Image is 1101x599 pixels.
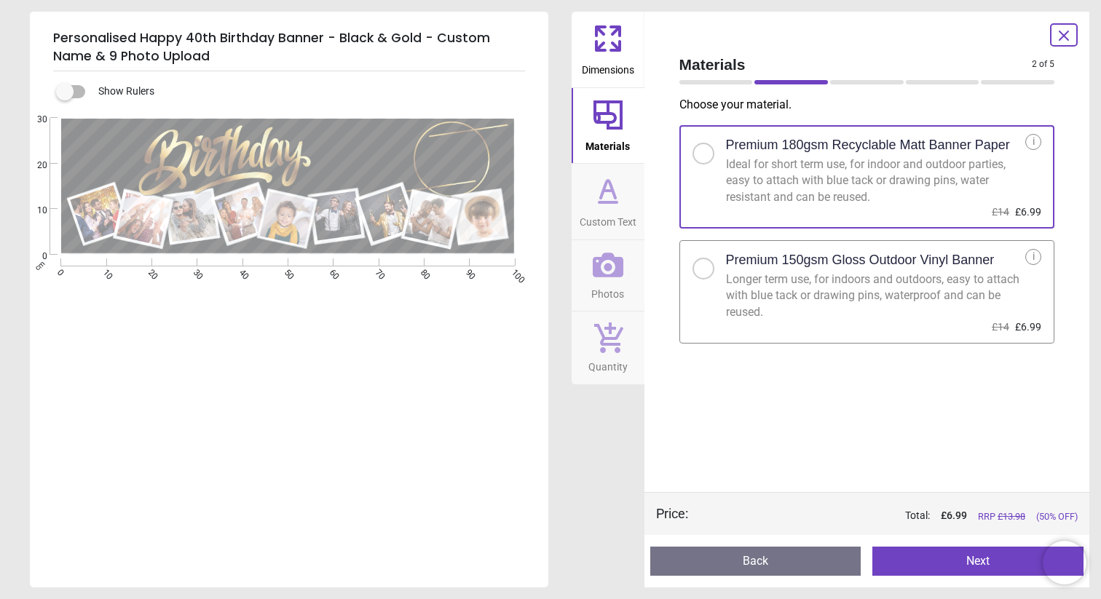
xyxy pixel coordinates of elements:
[588,353,628,375] span: Quantity
[992,321,1009,333] span: £14
[20,159,47,172] span: 20
[591,280,624,302] span: Photos
[1025,249,1041,265] div: i
[580,208,636,230] span: Custom Text
[726,271,1026,320] div: Longer term use, for indoors and outdoors, easy to attach with blue tack or drawing pins, waterpr...
[679,97,1067,113] p: Choose your material .
[20,205,47,217] span: 10
[572,240,644,312] button: Photos
[1025,134,1041,150] div: i
[572,88,644,164] button: Materials
[1015,206,1041,218] span: £6.99
[65,83,548,100] div: Show Rulers
[998,511,1025,522] span: £ 13.98
[585,132,630,154] span: Materials
[978,510,1025,523] span: RRP
[572,164,644,239] button: Custom Text
[947,509,967,521] span: 6.99
[679,54,1033,75] span: Materials
[710,509,1078,523] div: Total:
[1043,541,1086,584] iframe: Brevo live chat
[872,547,1084,576] button: Next
[726,136,1010,154] h2: Premium 180gsm Recyclable Matt Banner Paper
[582,56,634,78] span: Dimensions
[1015,321,1041,333] span: £6.99
[572,12,644,87] button: Dimensions
[1032,58,1054,71] span: 2 of 5
[20,250,47,263] span: 0
[656,504,688,523] div: Price :
[53,23,525,71] h5: Personalised Happy 40th Birthday Banner - Black & Gold - Custom Name & 9 Photo Upload
[572,312,644,384] button: Quantity
[992,206,1009,218] span: £14
[941,509,967,523] span: £
[650,547,861,576] button: Back
[726,156,1026,205] div: Ideal for short term use, for indoor and outdoor parties, easy to attach with blue tack or drawin...
[20,114,47,126] span: 30
[726,251,995,269] h2: Premium 150gsm Gloss Outdoor Vinyl Banner
[1036,510,1078,523] span: (50% OFF)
